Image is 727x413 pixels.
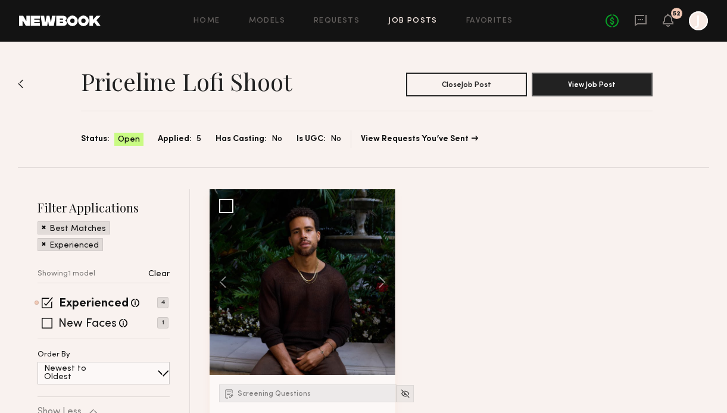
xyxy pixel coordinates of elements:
a: Job Posts [388,17,438,25]
img: Back to previous page [18,79,24,89]
a: Models [249,17,285,25]
p: Clear [148,270,170,279]
span: Status: [81,133,110,146]
p: Order By [38,351,70,359]
p: 1 [157,317,169,328]
span: Applied: [158,133,192,146]
button: View Job Post [532,73,653,96]
span: Is UGC: [297,133,326,146]
p: 4 [157,297,169,308]
img: Submission Icon [223,387,235,399]
a: View Requests You’ve Sent [361,135,478,143]
div: 52 [673,11,681,17]
p: Best Matches [49,225,106,233]
span: No [330,133,341,146]
span: Open [118,134,140,146]
a: J [689,11,708,30]
h1: Priceline Lofi Shoot [81,67,292,96]
span: Has Casting: [216,133,267,146]
span: Screening Questions [238,390,311,398]
label: Experienced [59,298,129,310]
button: CloseJob Post [406,73,527,96]
label: New Faces [58,318,117,330]
h2: Filter Applications [38,199,170,215]
span: No [272,133,282,146]
a: Home [194,17,220,25]
img: Unhide Model [400,389,410,399]
span: 5 [196,133,201,146]
p: Experienced [49,242,99,250]
a: Requests [314,17,360,25]
a: Favorites [466,17,513,25]
p: Newest to Oldest [44,365,115,381]
p: Showing 1 model [38,270,95,278]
